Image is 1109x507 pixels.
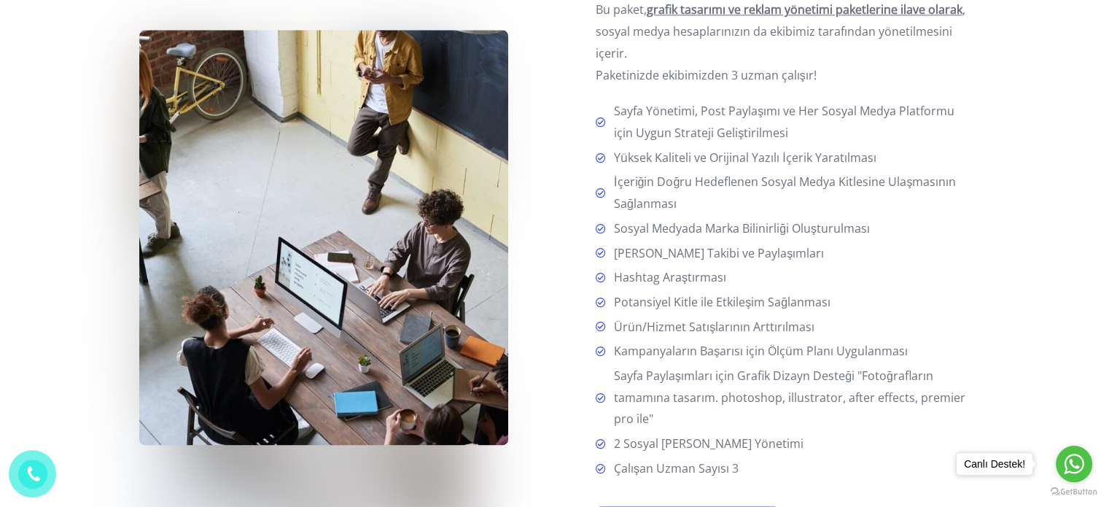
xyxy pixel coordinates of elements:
[957,453,1032,475] div: Canlı Destek!
[596,67,817,83] span: Paketinizde ekibimizden 3 uzman çalışır!
[608,365,970,430] span: Sayfa Paylaşımları için Grafik Dizayn Desteği "Fotoğrafların tamamına tasarım. photoshop, illustr...
[956,452,1033,476] a: Canlı Destek!
[1051,487,1097,497] a: Go to GetButton.io website
[647,1,962,18] b: grafik tasarımı ve reklam yönetimi paketlerine ilave olarak
[608,101,970,144] span: Sayfa Yönetimi, Post Paylaşımı ve Her Sosyal Medya Platformu için Uygun Strateji Geliştirilmesi
[608,267,726,289] span: Hashtag Araştırması
[608,433,803,455] span: 2 Sosyal [PERSON_NAME] Yönetimi
[608,458,739,480] span: Çalışan Uzman Sayısı 3
[608,171,970,214] span: İçeriğin Doğru Hedeflenen Sosyal Medya Kitlesine Ulaşmasının Sağlanması
[139,30,508,445] img: people-inside-room
[608,147,876,169] span: Yüksek Kaliteli ve Orijinal Yazılı İçerik Yaratılması
[21,463,44,486] img: phone.png
[608,341,908,363] span: Kampanyaların Başarısı için Ölçüm Planı Uygulanması
[608,317,814,338] span: Ürün/Hizmet Satışlarının Arttırılması
[608,292,830,314] span: Potansiyel Kitle ile Etkileşim Sağlanması
[608,243,824,265] span: [PERSON_NAME] Takibi ve Paylaşımları
[608,218,870,240] span: Sosyal Medyada Marka Bilinirliği Oluşturulması
[1056,446,1092,482] a: Go to whatsapp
